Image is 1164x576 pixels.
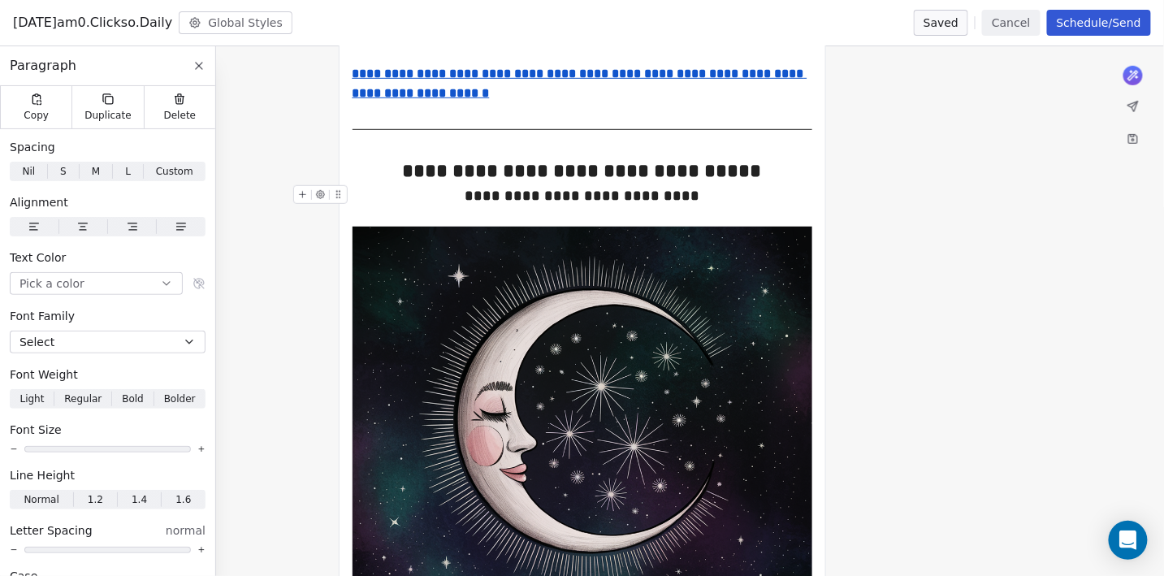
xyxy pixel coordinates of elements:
[88,492,103,507] span: 1.2
[156,164,193,179] span: Custom
[175,492,191,507] span: 1.6
[24,109,49,122] span: Copy
[19,334,54,350] span: Select
[179,11,292,34] button: Global Styles
[60,164,67,179] span: S
[64,392,102,406] span: Regular
[10,522,93,539] span: Letter Spacing
[10,272,183,295] button: Pick a color
[914,10,968,36] button: Saved
[132,492,147,507] span: 1.4
[164,392,196,406] span: Bolder
[1109,521,1148,560] div: Open Intercom Messenger
[982,10,1040,36] button: Cancel
[10,308,75,324] span: Font Family
[10,366,78,383] span: Font Weight
[10,422,62,438] span: Font Size
[166,522,206,539] span: normal
[125,164,131,179] span: L
[1047,10,1151,36] button: Schedule/Send
[10,194,68,210] span: Alignment
[10,249,66,266] span: Text Color
[19,392,44,406] span: Light
[122,392,144,406] span: Bold
[84,109,131,122] span: Duplicate
[24,492,58,507] span: Normal
[92,164,100,179] span: M
[22,164,35,179] span: Nil
[164,109,197,122] span: Delete
[10,56,76,76] span: Paragraph
[10,139,55,155] span: Spacing
[10,467,75,483] span: Line Height
[13,13,172,32] span: [DATE]am0.Clickso.Daily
